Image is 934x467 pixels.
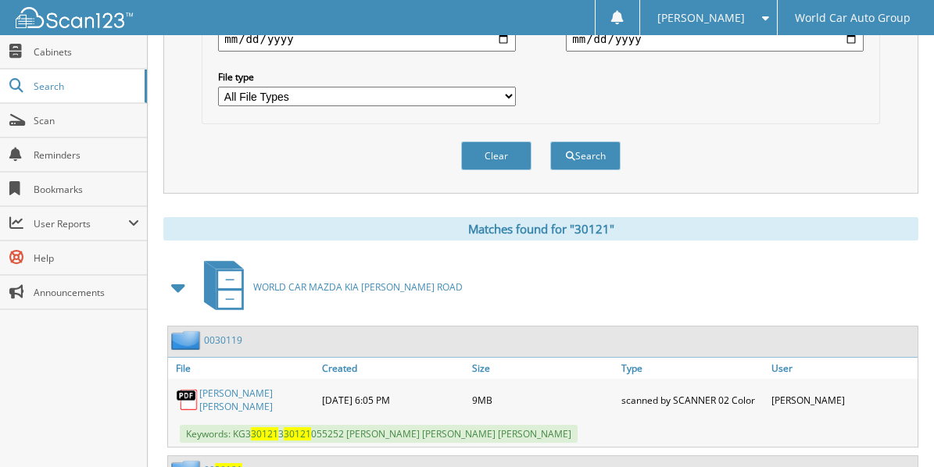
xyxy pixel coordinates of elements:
a: [PERSON_NAME] [PERSON_NAME] [199,387,314,413]
input: start [218,27,515,52]
span: WORLD CAR MAZDA KIA [PERSON_NAME] ROAD [253,280,463,294]
a: Size [468,358,618,379]
a: User [768,358,918,379]
img: folder2.png [171,330,204,350]
div: [PERSON_NAME] [768,383,918,417]
a: 0030119 [204,333,242,347]
div: 9MB [468,383,618,417]
div: [DATE] 6:05 PM [318,383,468,417]
button: Search [550,141,621,170]
span: Keywords: KG3 3 055252 [PERSON_NAME] [PERSON_NAME] [PERSON_NAME] [180,425,578,443]
span: Cabinets [34,45,139,59]
span: 30121 [284,427,311,440]
div: scanned by SCANNER 02 Color [617,383,768,417]
a: Type [617,358,768,379]
span: [PERSON_NAME] [657,13,745,23]
span: User Reports [34,217,128,230]
label: File type [218,70,515,84]
img: scan123-logo-white.svg [16,7,133,28]
a: WORLD CAR MAZDA KIA [PERSON_NAME] ROAD [195,256,463,318]
img: PDF.png [176,388,199,412]
span: Scan [34,114,139,127]
span: Help [34,251,139,265]
span: Search [34,80,137,93]
input: end [566,27,863,52]
a: File [168,358,318,379]
div: Matches found for "30121" [163,217,918,241]
a: Created [318,358,468,379]
span: Bookmarks [34,183,139,196]
span: Reminders [34,148,139,162]
iframe: Chat Widget [856,392,934,467]
span: 30121 [251,427,278,440]
span: World Car Auto Group [795,13,911,23]
span: Announcements [34,286,139,299]
button: Clear [461,141,531,170]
